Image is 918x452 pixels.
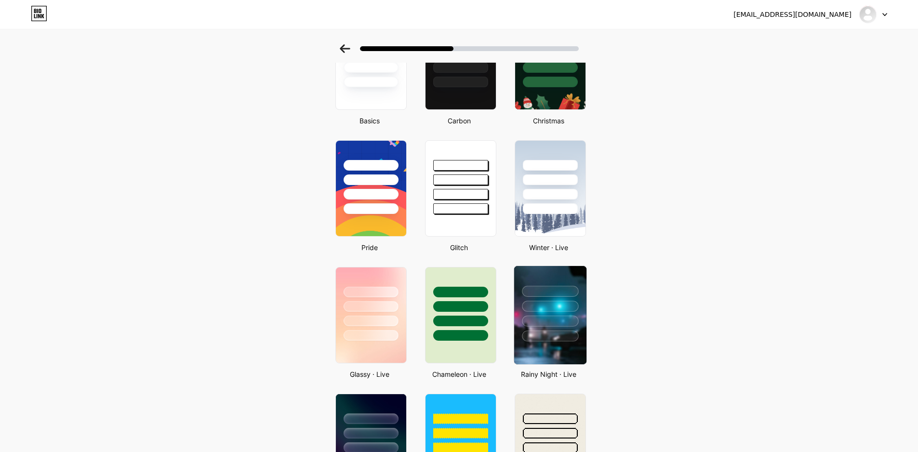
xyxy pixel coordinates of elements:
[512,369,586,379] div: Rainy Night · Live
[514,266,586,364] img: rainy_night.jpg
[512,116,586,126] div: Christmas
[512,242,586,253] div: Winter · Live
[333,116,407,126] div: Basics
[333,369,407,379] div: Glassy · Live
[422,369,496,379] div: Chameleon · Live
[333,242,407,253] div: Pride
[422,242,496,253] div: Glitch
[859,5,877,24] img: amazon4dgame
[422,116,496,126] div: Carbon
[733,10,851,20] div: [EMAIL_ADDRESS][DOMAIN_NAME]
